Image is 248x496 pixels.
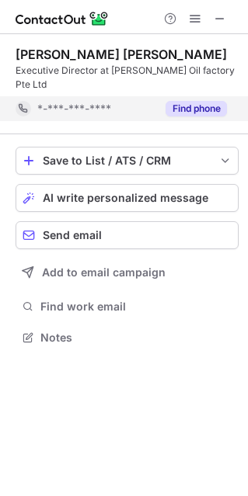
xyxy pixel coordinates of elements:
[16,258,239,286] button: Add to email campaign
[42,266,166,279] span: Add to email campaign
[16,296,239,317] button: Find work email
[16,47,227,62] div: [PERSON_NAME] [PERSON_NAME]
[16,9,109,28] img: ContactOut v5.3.10
[40,331,232,345] span: Notes
[166,101,227,116] button: Reveal Button
[43,229,102,241] span: Send email
[16,184,239,212] button: AI write personalized message
[16,221,239,249] button: Send email
[16,327,239,349] button: Notes
[16,64,239,92] div: Executive Director at [PERSON_NAME] Oil factory Pte Ltd
[16,147,239,175] button: save-profile-one-click
[43,154,211,167] div: Save to List / ATS / CRM
[43,192,208,204] span: AI write personalized message
[40,300,232,314] span: Find work email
